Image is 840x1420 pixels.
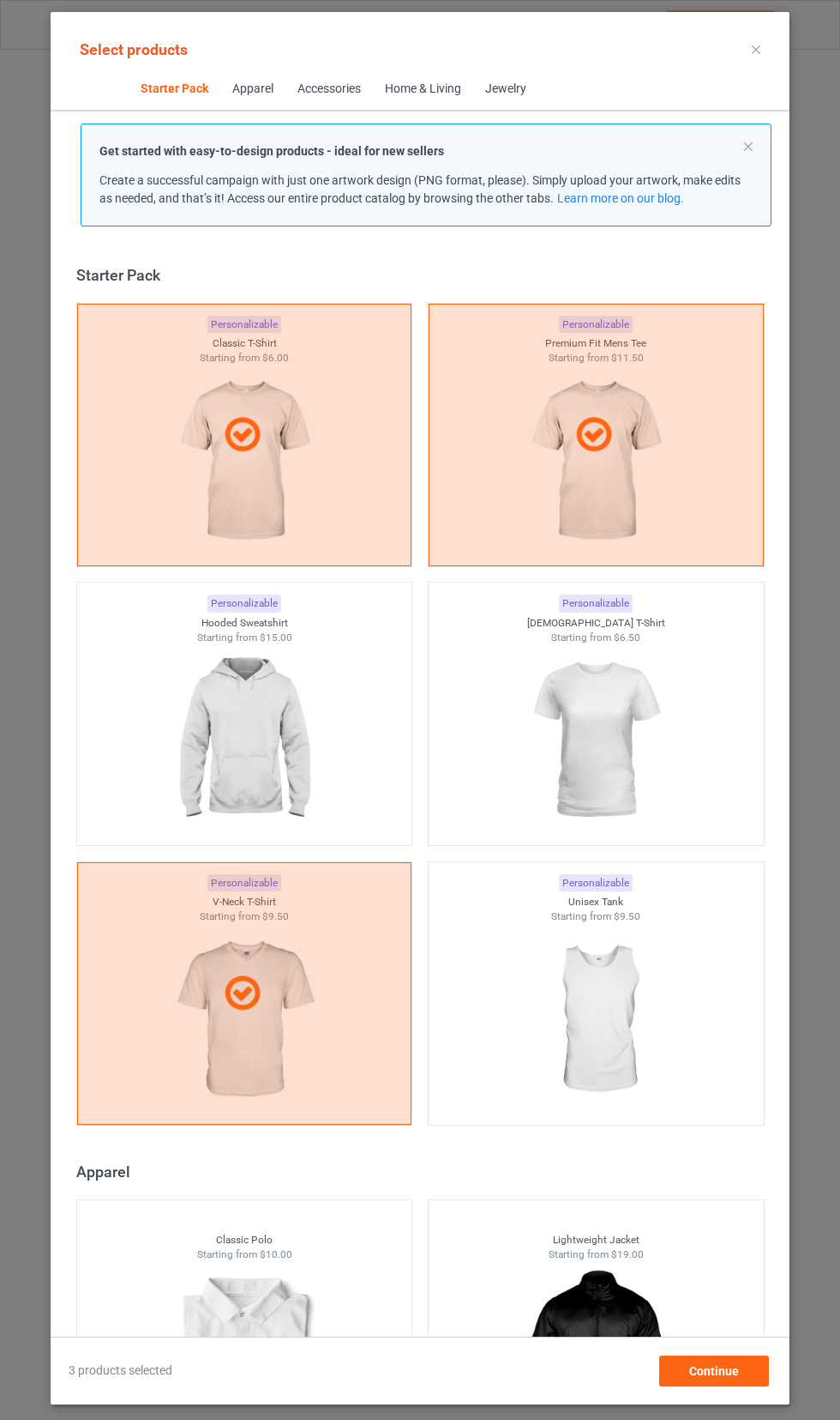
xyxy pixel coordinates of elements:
[614,631,640,644] span: $6.50
[384,81,460,98] div: Home & Living
[659,1356,769,1387] div: Continue
[429,895,764,909] div: Unisex Tank
[77,616,412,631] div: Hooded Sweatshirt
[80,40,188,58] span: Select products
[611,1248,644,1260] span: $19.00
[99,173,741,205] span: Create a successful campaign with just one artwork design (PNG format, please). Simply upload you...
[231,81,273,98] div: Apparel
[429,1233,764,1248] div: Lightweight Jacket
[77,631,412,645] div: Starting from
[429,909,764,924] div: Starting from
[559,874,633,892] div: Personalizable
[689,1364,739,1378] span: Continue
[207,595,281,613] div: Personalizable
[77,1233,412,1248] div: Classic Polo
[99,144,444,158] strong: Get started with easy-to-design products - ideal for new sellers
[614,910,640,922] span: $9.50
[429,1248,764,1262] div: Starting from
[484,81,525,98] div: Jewelry
[167,644,321,837] img: regular.jpg
[429,616,764,631] div: [DEMOGRAPHIC_DATA] T-Shirt
[556,191,683,205] a: Learn more on our blog.
[297,81,360,98] div: Accessories
[76,265,772,285] div: Starter Pack
[128,69,219,110] span: Starter Pack
[559,595,633,613] div: Personalizable
[259,1248,291,1260] span: $10.00
[76,1162,772,1181] div: Apparel
[259,631,291,644] span: $15.00
[429,631,764,645] div: Starting from
[519,924,672,1116] img: regular.jpg
[77,1248,412,1262] div: Starting from
[69,1363,172,1380] span: 3 products selected
[519,644,672,837] img: regular.jpg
